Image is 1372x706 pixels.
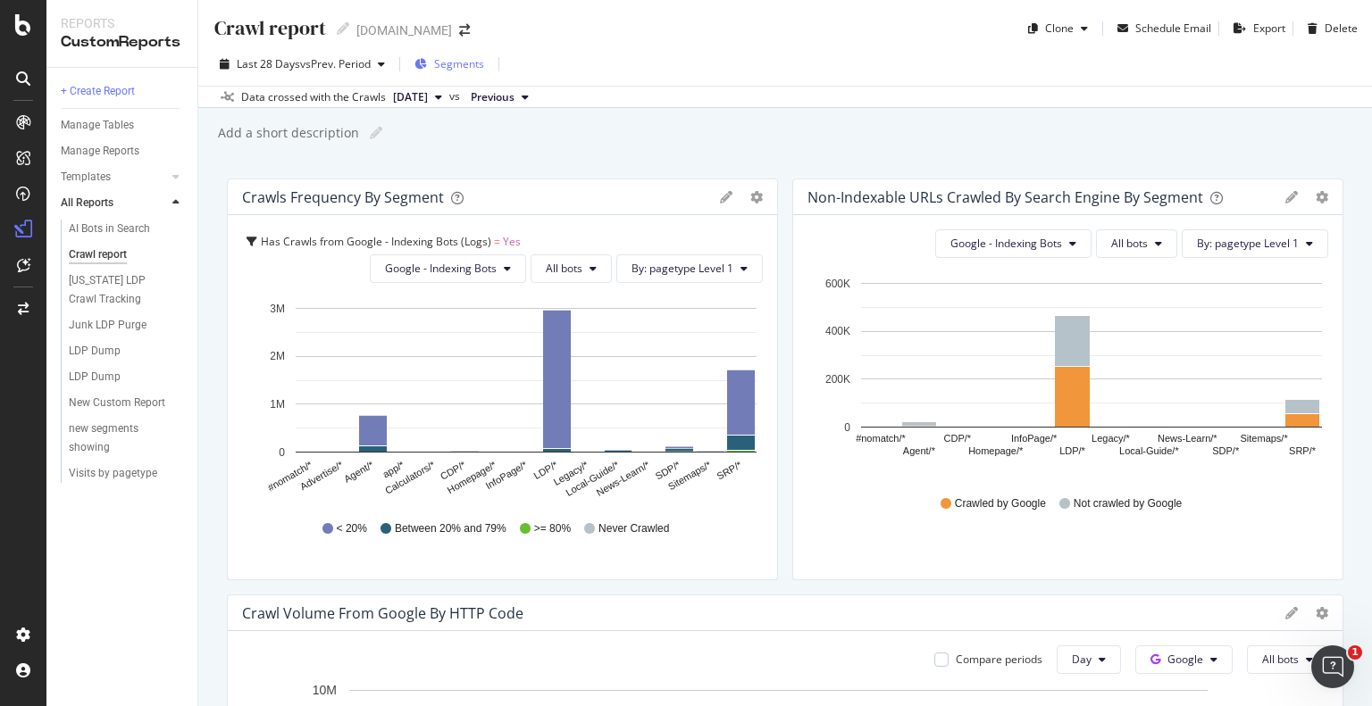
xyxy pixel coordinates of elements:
[1226,14,1285,43] button: Export
[1158,433,1217,444] text: News-Learn/*
[242,604,523,622] div: Crawl Volume from Google by HTTP Code
[1092,433,1131,444] text: Legacy/*
[261,234,491,249] span: Has Crawls from Google - Indexing Bots (Logs)
[1011,433,1058,444] text: InfoPage/*
[270,398,285,411] text: 1M
[1247,645,1328,674] button: All bots
[1096,229,1177,258] button: All bots
[531,459,560,481] text: LDP/*
[69,220,150,238] div: AI Bots in Search
[213,50,392,79] button: Last 28 DaysvsPrev. Period
[715,459,744,482] text: SRP/*
[69,316,185,335] a: Junk LDP Purge
[1316,191,1328,203] div: gear
[968,445,1024,456] text: Homepage/*
[242,188,444,206] div: Crawls Frequency By Segment
[903,445,936,456] text: Agent/*
[237,56,300,71] span: Last 28 Days
[337,22,349,35] i: Edit report name
[1059,445,1085,456] text: LDP/*
[69,245,127,264] div: Crawl report
[69,368,121,386] div: LDP Dump
[270,303,285,315] text: 3M
[69,316,146,335] div: Junk LDP Purge
[807,188,1203,206] div: Non-Indexable URLs Crawled By Search Engine By Segment
[213,14,326,42] div: Crawl report
[459,24,470,37] div: arrow-right-arrow-left
[1135,645,1233,674] button: Google
[69,368,185,386] a: LDP Dump
[69,220,185,238] a: AI Bots in Search
[69,394,185,412] a: New Custom Report
[1311,645,1354,688] iframe: Intercom live chat
[61,82,135,101] div: + Create Report
[1241,433,1289,444] text: Sitemaps/*
[69,394,165,412] div: New Custom Report
[935,229,1092,258] button: Google - Indexing Bots
[616,254,763,283] button: By: pagetype Level 1
[1119,445,1179,456] text: Local-Guide/*
[227,179,778,580] div: Crawls Frequency By SegmentgeargearHas Crawls from Google - Indexing Bots (Logs) = YesGoogle - In...
[61,168,111,187] div: Templates
[825,373,850,386] text: 200K
[1167,652,1203,667] span: Google
[750,191,763,203] div: gear
[844,421,850,434] text: 0
[825,278,850,290] text: 600K
[1072,652,1092,667] span: Day
[534,521,571,536] span: >= 80%
[69,464,185,483] a: Visits by pagetype
[407,50,491,79] button: Segments
[61,168,167,187] a: Templates
[313,683,337,697] text: 10M
[595,459,652,498] text: News-Learn/*
[265,459,314,494] text: #nomatch/*
[279,446,285,459] text: 0
[1111,236,1148,251] span: All bots
[383,459,438,496] text: Calculators/*
[654,459,683,482] text: SDP/*
[598,521,669,536] span: Never Crawled
[446,459,499,495] text: Homepage/*
[381,459,406,480] text: app/*
[242,297,757,504] svg: A chart.
[69,419,185,457] a: new segments showing
[564,459,621,498] text: Local-Guide/*
[1325,21,1358,36] div: Delete
[1262,652,1299,667] span: All bots
[69,419,169,457] div: new segments showing
[1301,14,1358,43] button: Delete
[1212,445,1240,456] text: SDP/*
[69,245,185,264] a: Crawl report
[69,271,172,309] div: Illinois LDP Crawl Tracking
[61,142,139,161] div: Manage Reports
[61,116,185,135] a: Manage Tables
[483,459,529,491] text: InfoPage/*
[1110,14,1211,43] button: Schedule Email
[1021,14,1095,43] button: Clone
[449,88,464,104] span: vs
[61,194,167,212] a: All Reports
[955,496,1046,511] span: Crawled by Google
[956,652,1042,667] div: Compare periods
[632,261,733,276] span: By: pagetype Level 1
[471,89,514,105] span: Previous
[807,272,1322,479] svg: A chart.
[1045,21,1074,36] div: Clone
[825,325,850,337] text: 400K
[300,56,371,71] span: vs Prev. Period
[666,459,714,492] text: Sitemaps/*
[1197,236,1299,251] span: By: pagetype Level 1
[393,89,428,105] span: 2025 Aug. 24th
[531,254,612,283] button: All bots
[434,56,484,71] span: Segments
[61,82,185,101] a: + Create Report
[216,124,359,142] div: Add a short description
[944,433,972,444] text: CDP/*
[370,127,382,139] i: Edit report name
[386,87,449,108] button: [DATE]
[342,459,376,485] text: Agent/*
[61,14,183,32] div: Reports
